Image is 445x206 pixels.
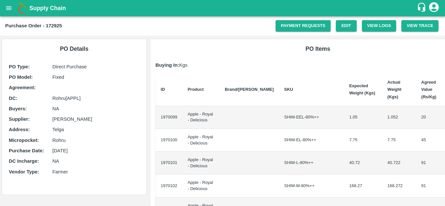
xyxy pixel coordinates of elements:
[52,116,140,123] p: [PERSON_NAME]
[225,87,274,92] b: Brand/[PERSON_NAME]
[155,106,182,129] td: 1970099
[182,129,220,152] td: Apple - Royal - Delicious
[382,106,416,129] td: 1.052
[188,87,204,92] b: Product
[276,20,331,32] a: Payment Requests
[29,4,417,13] a: Supply Chain
[344,152,382,174] td: 40.72
[9,169,39,174] b: Vendor Type :
[155,174,182,197] td: 1970102
[7,44,141,53] h6: PO Details
[9,138,39,143] b: Micropocket :
[421,80,436,99] b: Agreed Value (Rs/Kg)
[382,129,416,152] td: 7.75
[279,129,344,152] td: SHIM-EL-80%++
[279,106,344,129] td: SHIM-EEL-80%++
[382,152,416,174] td: 40.722
[9,148,44,153] b: Purchase Date :
[52,137,140,144] p: Rohru
[382,174,416,197] td: 168.272
[362,20,396,32] button: View Logs
[52,126,140,133] p: Telga
[9,64,30,69] b: PO Type :
[52,168,140,175] p: Farmer
[52,147,140,154] p: [DATE]
[417,2,428,14] div: customer-support
[9,85,36,90] b: Agreement:
[344,174,382,197] td: 168.27
[161,87,165,92] b: ID
[29,5,66,11] b: Supply Chain
[52,74,140,81] p: Fixed
[401,20,438,32] button: View Trace
[155,129,182,152] td: 1970100
[52,95,140,102] p: Rohru[APPL]
[9,96,17,101] b: DC :
[428,1,440,15] div: account of current user
[387,80,401,99] b: Actual Weight (Kgs)
[182,152,220,174] td: Apple - Royal - Delicious
[344,106,382,129] td: 1.05
[336,20,357,32] a: Edit
[284,87,293,92] b: SKU
[52,158,140,165] p: NA
[9,117,30,122] b: Supplier :
[182,106,220,129] td: Apple - Royal - Delicious
[16,2,29,15] img: logo
[9,127,30,132] b: Address :
[9,75,33,80] b: PO Model :
[279,174,344,197] td: SHIM-M-80%++
[155,152,182,174] td: 1970101
[1,1,16,16] button: open drawer
[52,63,140,70] p: Direct Purchase
[5,23,62,28] b: Purchase Order - 172925
[182,174,220,197] td: Apple - Royal - Delicious
[9,106,27,111] b: Buyers :
[9,158,39,164] b: DC Incharge :
[344,129,382,152] td: 7.75
[155,62,179,68] b: Buying In:
[349,83,375,95] b: Expected Weight (Kgs)
[52,105,140,112] p: NA
[279,152,344,174] td: SHIM-L-80%++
